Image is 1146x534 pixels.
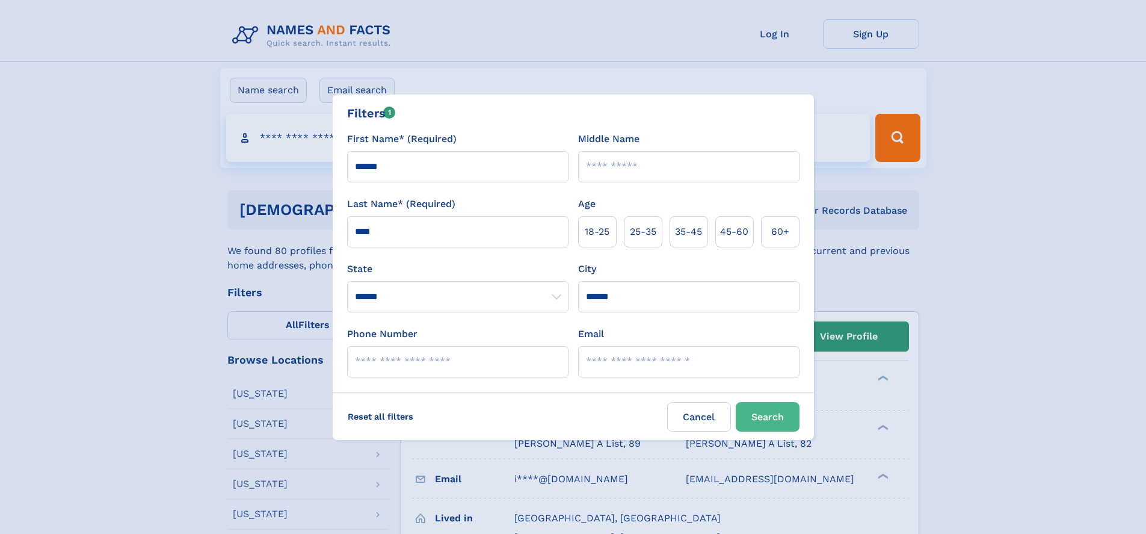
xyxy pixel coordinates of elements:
[347,262,568,276] label: State
[771,225,789,239] span: 60+
[347,197,455,211] label: Last Name* (Required)
[578,327,604,341] label: Email
[630,225,656,239] span: 25‑35
[578,197,596,211] label: Age
[347,132,457,146] label: First Name* (Required)
[720,225,748,239] span: 45‑60
[340,402,421,431] label: Reset all filters
[736,402,799,432] button: Search
[585,225,609,239] span: 18‑25
[667,402,731,432] label: Cancel
[578,132,639,146] label: Middle Name
[675,225,702,239] span: 35‑45
[578,262,596,276] label: City
[347,104,396,122] div: Filters
[347,327,417,341] label: Phone Number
